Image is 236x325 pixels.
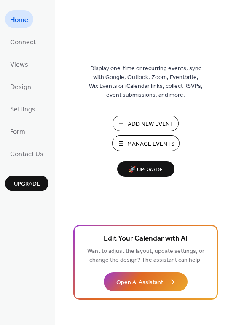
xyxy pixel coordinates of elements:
[128,120,174,129] span: Add New Event
[5,100,40,118] a: Settings
[104,233,188,245] span: Edit Your Calendar with AI
[89,64,203,100] span: Display one-time or recurring events, sync with Google, Outlook, Zoom, Eventbrite, Wix Events or ...
[5,144,48,162] a: Contact Us
[122,164,169,176] span: 🚀 Upgrade
[104,272,188,291] button: Open AI Assistant
[5,10,33,28] a: Home
[127,140,174,149] span: Manage Events
[117,161,174,177] button: 🚀 Upgrade
[10,125,25,138] span: Form
[5,55,33,73] a: Views
[5,122,30,140] a: Form
[10,14,28,27] span: Home
[5,77,36,95] a: Design
[113,116,179,131] button: Add New Event
[112,135,180,151] button: Manage Events
[5,32,41,51] a: Connect
[10,36,36,49] span: Connect
[5,176,48,191] button: Upgrade
[10,81,31,94] span: Design
[87,246,204,266] span: Want to adjust the layout, update settings, or change the design? The assistant can help.
[10,148,43,161] span: Contact Us
[14,180,40,189] span: Upgrade
[116,278,163,287] span: Open AI Assistant
[10,103,35,116] span: Settings
[10,58,28,71] span: Views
